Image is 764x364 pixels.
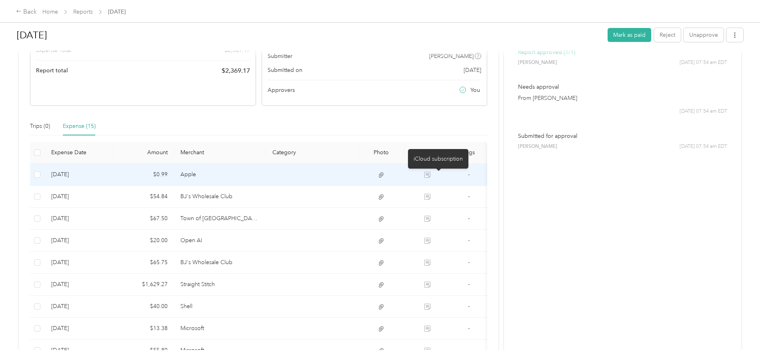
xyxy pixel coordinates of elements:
[468,237,470,244] span: -
[358,142,404,164] th: Photo
[450,296,487,318] td: -
[222,66,250,76] span: $ 2,369.17
[518,59,557,66] span: [PERSON_NAME]
[45,164,114,186] td: 7-29-2025
[114,340,174,362] td: $55.80
[114,296,174,318] td: $40.00
[266,142,358,164] th: Category
[608,28,651,42] button: Mark as paid
[174,186,266,208] td: BJ's Wholesale Club
[457,149,481,156] div: Tags
[45,230,114,252] td: 7-25-2025
[36,66,68,75] span: Report total
[468,281,470,288] span: -
[45,142,114,164] th: Expense Date
[174,340,266,362] td: Microsoft
[450,142,487,164] th: Tags
[404,142,450,164] th: Notes
[45,274,114,296] td: 7-22-2025
[45,252,114,274] td: 7-23-2025
[45,296,114,318] td: 7-20-2025
[45,318,114,340] td: 7-19-2025
[45,186,114,208] td: 7-29-2025
[450,340,487,362] td: -
[174,230,266,252] td: Open AI
[114,208,174,230] td: $67.50
[450,208,487,230] td: -
[518,143,557,150] span: [PERSON_NAME]
[468,303,470,310] span: -
[680,143,727,150] span: [DATE] 07:54 am EDT
[63,122,96,131] div: Expense (15)
[17,26,602,45] h1: Jul 2025
[73,8,93,15] a: Reports
[174,142,266,164] th: Merchant
[408,149,468,169] div: iCloud subscription
[114,274,174,296] td: $1,629.27
[174,274,266,296] td: Straight Stitch
[174,252,266,274] td: BJ's Wholesale Club
[30,122,50,131] div: Trips (0)
[114,186,174,208] td: $54.84
[42,8,58,15] a: Home
[16,7,37,17] div: Back
[470,86,480,94] span: You
[468,325,470,332] span: -
[719,319,764,364] iframe: Everlance-gr Chat Button Frame
[114,252,174,274] td: $65.75
[268,66,302,74] span: Submitted on
[45,208,114,230] td: 7-26-2025
[680,108,727,115] span: [DATE] 07:54 am EDT
[518,94,727,102] p: From [PERSON_NAME]
[468,259,470,266] span: -
[518,132,727,140] p: Submitted for approval
[45,340,114,362] td: 7-19-2025
[174,296,266,318] td: Shell
[114,230,174,252] td: $20.00
[114,142,174,164] th: Amount
[114,164,174,186] td: $0.99
[684,28,724,42] button: Unapprove
[108,8,126,16] span: [DATE]
[654,28,681,42] button: Reject
[450,186,487,208] td: -
[450,164,487,186] td: -
[174,208,266,230] td: Town of Brookline
[268,86,295,94] span: Approvers
[114,318,174,340] td: $13.38
[468,347,470,354] span: -
[680,59,727,66] span: [DATE] 07:54 am EDT
[450,252,487,274] td: -
[174,318,266,340] td: Microsoft
[468,215,470,222] span: -
[468,171,470,178] span: -
[518,83,727,91] p: Needs approval
[450,318,487,340] td: -
[450,230,487,252] td: -
[468,193,470,200] span: -
[174,164,266,186] td: Apple
[464,66,481,74] span: [DATE]
[450,274,487,296] td: -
